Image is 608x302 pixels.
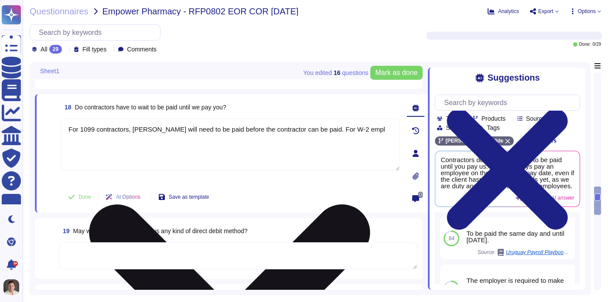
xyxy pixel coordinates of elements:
span: Analytics [498,9,519,14]
textarea: For 1099 contractors, [PERSON_NAME] will need to be paid before the contractor can be paid. For W... [61,119,400,171]
span: You edited question s [303,70,368,76]
span: Empower Pharmacy - RFP0802 EOR COR [DATE] [102,7,299,16]
span: Options [578,9,596,14]
button: Analytics [488,8,519,15]
div: 29 [49,45,62,54]
span: 19 [59,228,70,234]
input: Search by keywords [34,25,160,40]
span: Mark as done [376,69,418,76]
span: Do contractors have to wait to be paid until we pay you? [75,104,226,111]
span: Sheet1 [40,68,59,74]
span: 84 [449,236,454,241]
span: 0 / 29 [593,42,601,47]
span: Comments [127,46,157,52]
span: Done: [579,42,591,47]
span: All [41,46,48,52]
span: 18 [61,104,72,110]
img: user [3,279,19,295]
span: 0 [418,192,423,198]
span: Questionnaires [30,7,89,16]
b: 16 [334,70,341,76]
button: user [2,278,25,297]
div: 9+ [13,261,18,266]
span: Export [538,9,553,14]
div: The employer is required to make the payments by law. Bank payment files can be prepared for the ... [466,277,571,297]
span: Fill types [82,46,106,52]
button: Mark as done [370,66,423,80]
input: Search by keywords [440,95,580,110]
